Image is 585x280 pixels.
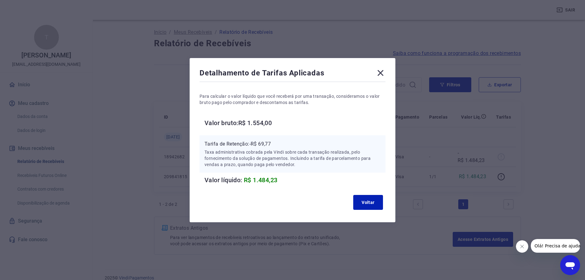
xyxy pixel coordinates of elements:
iframe: Fechar mensagem [516,240,528,253]
p: Taxa administrativa cobrada pela Vindi sobre cada transação realizada, pelo fornecimento da soluç... [205,149,380,168]
button: Voltar [353,195,383,210]
h6: Valor líquido: [205,175,385,185]
div: Detalhamento de Tarifas Aplicadas [200,68,385,80]
span: Olá! Precisa de ajuda? [4,4,52,9]
iframe: Botão para abrir a janela de mensagens [560,255,580,275]
span: R$ 1.484,23 [244,176,277,184]
iframe: Mensagem da empresa [531,239,580,253]
p: Para calcular o valor líquido que você receberá por uma transação, consideramos o valor bruto pag... [200,93,385,106]
p: Tarifa de Retenção: -R$ 69,77 [205,140,380,148]
h6: Valor bruto: R$ 1.554,00 [205,118,385,128]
